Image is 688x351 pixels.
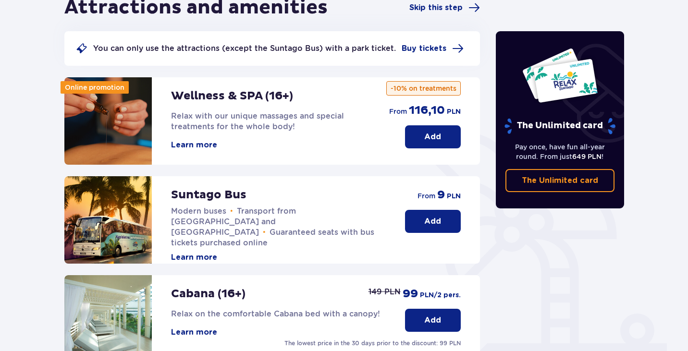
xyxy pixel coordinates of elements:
span: from [389,107,407,116]
img: Two entry cards to Suntago with the word 'UNLIMITED RELAX', featuring a white background with tro... [522,48,598,103]
p: Pay once, have fun all-year round. From just ! [505,142,615,161]
p: -10% on treatments [386,81,461,96]
span: 649 PLN [572,153,602,160]
span: Relax on the comfortable Cabana bed with a canopy! [171,309,380,318]
p: Cabana (16+) [171,287,246,301]
a: Skip this step [409,2,480,13]
p: Suntago Bus [171,188,246,202]
span: Modern buses [171,206,226,216]
p: Add [424,315,441,326]
p: The Unlimited card [504,118,616,134]
span: Guaranteed seats with bus tickets purchased online [171,228,374,247]
span: Skip this step [409,2,463,13]
button: Add [405,210,461,233]
img: attraction [64,176,152,264]
p: Add [424,216,441,227]
span: PLN [447,107,461,117]
p: 149 PLN [369,287,401,297]
p: The Unlimited card [522,175,598,186]
span: from [418,191,435,201]
img: attraction [64,77,152,165]
button: Learn more [171,140,217,150]
span: 9 [437,188,445,202]
span: PLN [447,192,461,201]
span: Relax with our unique massages and special treatments for the whole body! [171,111,344,131]
a: The Unlimited card [505,169,615,192]
button: Learn more [171,327,217,338]
span: 116,10 [409,103,445,118]
button: Add [405,125,461,148]
p: The lowest price in the 30 days prior to the discount: 99 PLN [284,339,461,348]
p: Wellness & SPA (16+) [171,89,293,103]
a: Buy tickets [402,43,464,54]
span: 99 [403,287,418,301]
span: • [263,228,266,237]
span: PLN /2 pers. [420,290,461,300]
button: Learn more [171,252,217,263]
p: You can only use the attractions (except the Suntago Bus) with a park ticket. [93,43,396,54]
span: Buy tickets [402,43,446,54]
span: • [230,206,233,216]
button: Add [405,309,461,332]
span: Transport from [GEOGRAPHIC_DATA] and [GEOGRAPHIC_DATA] [171,206,296,237]
p: Add [424,132,441,142]
div: Online promotion [61,81,129,94]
